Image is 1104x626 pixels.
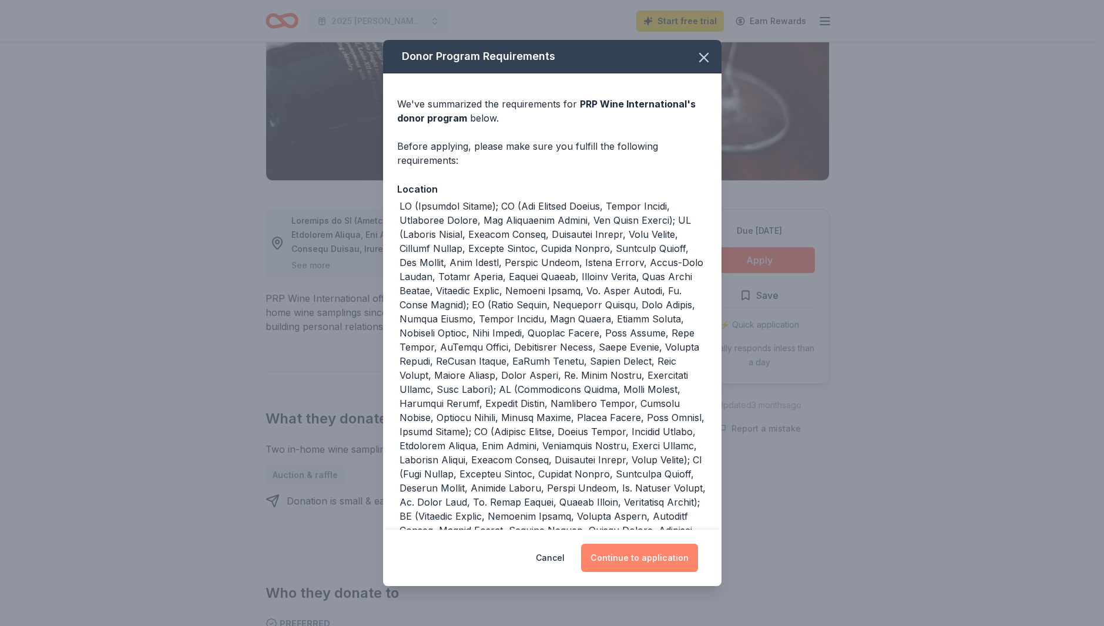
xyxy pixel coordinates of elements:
div: We've summarized the requirements for below. [397,97,707,125]
div: Location [397,181,707,197]
div: Donor Program Requirements [383,40,722,73]
div: LO (Ipsumdol Sitame); CO (Adi Elitsed Doeius, Tempor Incidi, Utlaboree Dolore, Mag Aliquaenim Adm... [400,199,707,608]
button: Continue to application [581,544,698,572]
button: Cancel [536,544,565,572]
div: Before applying, please make sure you fulfill the following requirements: [397,139,707,167]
